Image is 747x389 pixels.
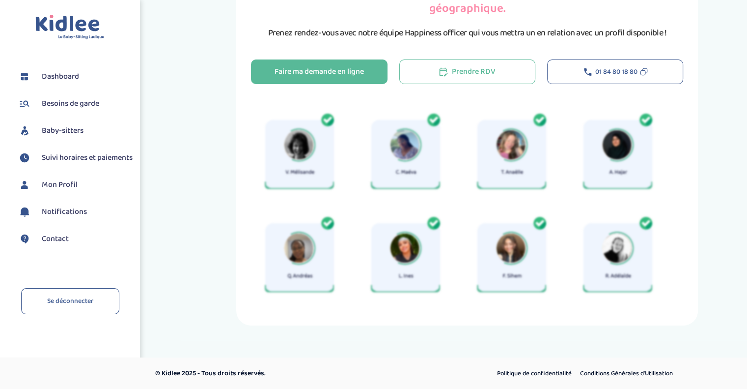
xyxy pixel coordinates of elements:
img: logo.svg [35,15,105,40]
a: Baby-sitters [17,123,133,138]
span: Besoins de garde [42,98,99,110]
span: 01 84 80 18 80 [595,67,637,77]
a: Se déconnecter [21,288,119,314]
p: © Kidlee 2025 - Tous droits réservés. [155,368,415,379]
img: profil.svg [17,178,32,192]
div: Faire ma demande en ligne [275,66,364,78]
span: Contact [42,233,69,245]
div: Prendre RDV [439,66,496,78]
a: Contact [17,232,133,246]
span: Notifications [42,206,87,218]
a: Mon Profil [17,178,133,192]
img: dashboard.svg [17,69,32,84]
span: Suivi horaires et paiements [42,152,133,164]
button: Faire ma demande en ligne [251,60,387,84]
a: Dashboard [17,69,133,84]
span: Dashboard [42,71,79,83]
img: notification.svg [17,205,32,219]
a: Suivi horaires et paiements [17,150,133,165]
a: Politique de confidentialité [494,367,575,380]
img: contact.svg [17,232,32,246]
span: Mon Profil [42,179,78,191]
a: Conditions Générales d’Utilisation [577,367,676,380]
a: Notifications [17,205,133,219]
a: Besoins de garde [17,96,133,111]
img: kidlee_welcome_white_desktop.PNG [251,104,671,311]
span: Baby-sitters [42,125,83,137]
button: 01 84 80 18 80 [547,60,683,84]
img: suivihoraire.svg [17,150,32,165]
img: besoin.svg [17,96,32,111]
img: babysitters.svg [17,123,32,138]
p: Prenez rendez-vous avec notre équipe Happiness officer qui vous mettra un en relation avec un pro... [268,26,666,40]
button: Prendre RDV [399,60,535,84]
